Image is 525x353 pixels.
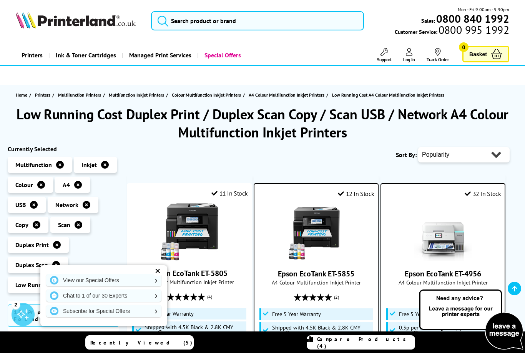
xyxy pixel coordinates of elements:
span: Free 5 Year Warranty [272,311,321,317]
a: 0800 840 1992 [435,15,509,22]
span: A4 Colour Multifunction Inkjet Printer [258,279,374,286]
div: 12 In Stock [338,190,374,197]
input: Search product or brand [151,11,364,30]
img: Printerland Logo [16,12,136,28]
span: Sales: [421,17,435,24]
span: Support [377,57,392,62]
span: A4 Colour Multifunction Inkjet Printer [385,279,501,286]
span: Free 5 Year Warranty [399,311,448,317]
a: Subscribe for Special Offers [46,305,161,317]
a: Managed Print Services [122,45,197,65]
a: Multifunction Inkjet Printers [109,91,166,99]
b: 0800 840 1992 [436,12,509,26]
a: Ink & Toner Cartridges [48,45,122,65]
a: Compare Products (4) [307,335,415,350]
span: A4 Colour Multifunction Inkjet Printers [249,91,324,99]
img: Epson EcoTank ET-5855 [287,203,345,261]
span: Recently Viewed (5) [90,339,193,346]
span: Duplex Print [15,241,49,249]
span: Low Running Cost [15,281,63,289]
span: A4 Colour Multifunction Inkjet Printer [131,278,248,286]
a: Basket 0 [462,46,509,62]
span: Scan [58,221,70,229]
span: Mon - Fri 9:00am - 5:30pm [458,6,509,13]
a: Home [16,91,29,99]
span: Multifunction Inkjet Printers [109,91,164,99]
span: Colour [15,181,33,189]
span: (4) [207,289,212,304]
span: USB [15,201,26,209]
a: View our Special Offers [46,274,161,286]
span: Printers [35,91,50,99]
h1: Low Running Cost Duplex Print / Duplex Scan Copy / Scan USB / Network A4 Colour Multifunction Ink... [8,105,517,141]
a: Epson EcoTank ET-5805 [151,268,228,278]
span: Basket [469,49,487,59]
a: Chat to 1 of our 30 Experts [46,289,161,302]
a: Multifunction Printers [58,91,103,99]
img: Epson EcoTank ET-4956 [414,203,472,261]
span: Inkjet [81,161,97,169]
span: Multifunction [15,161,52,169]
a: Epson EcoTank ET-5805 [161,254,218,262]
span: Low Running Cost A4 Colour Multifunction Inkjet Printers [332,92,444,98]
a: Recently Viewed (5) [85,335,194,350]
span: 0 [459,42,469,52]
span: Colour Multifunction Inkjet Printers [172,91,241,99]
img: Epson EcoTank ET-5805 [161,203,218,261]
img: Open Live Chat window [417,288,525,351]
a: Printers [35,91,52,99]
a: Epson EcoTank ET-4956 [414,255,472,263]
span: Copy [15,221,28,229]
span: A4 [63,181,70,189]
div: Currently Selected [8,145,119,153]
span: Compare Products (4) [317,336,415,350]
a: Log In [403,48,415,62]
span: (2) [334,290,339,304]
span: Log In [403,57,415,62]
span: Multifunction Printers [58,91,101,99]
span: Shipped with 4.5K Black & 2.8K CMY Inks* [272,325,371,337]
div: 2 [12,300,20,309]
a: Track Order [427,48,449,62]
a: A4 Colour Multifunction Inkjet Printers [249,91,326,99]
span: Shipped with 4.5K Black & 2.8K CMY Inks* [145,324,244,336]
a: Support [377,48,392,62]
span: 10 Products Found [8,304,119,327]
span: Ink & Toner Cartridges [56,45,116,65]
a: Epson EcoTank ET-5855 [278,269,354,279]
a: Printerland Logo [16,12,141,30]
span: Duplex Scan [15,261,48,269]
span: Sort By: [396,151,417,159]
div: ✕ [152,266,163,276]
a: Epson EcoTank ET-4956 [405,269,481,279]
div: 11 In Stock [211,189,248,197]
span: 0800 995 1992 [437,26,509,33]
div: 32 In Stock [465,190,501,197]
a: Colour Multifunction Inkjet Printers [172,91,243,99]
span: Free 5 Year Warranty [145,311,194,317]
a: Printers [16,45,48,65]
span: 0.3p per Mono Page, 0.7p per Colour Page* [399,325,498,337]
a: Special Offers [197,45,247,65]
span: Customer Service: [395,26,509,35]
span: Network [55,201,78,209]
a: Epson EcoTank ET-5855 [287,255,345,263]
